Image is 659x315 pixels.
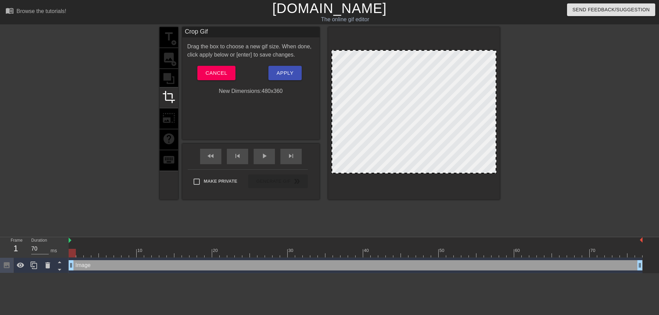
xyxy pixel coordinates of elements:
div: 50 [439,247,446,254]
span: skip_previous [233,152,242,160]
div: 1 [11,242,21,255]
img: bound-end.png [640,237,643,243]
span: fast_rewind [207,152,215,160]
div: 10 [137,247,143,254]
button: Apply [268,66,302,80]
div: 20 [213,247,219,254]
span: drag_handle [68,262,74,269]
span: menu_book [5,7,14,15]
button: Cancel [197,66,235,80]
div: 60 [515,247,521,254]
a: Browse the tutorials! [5,7,66,17]
div: ms [50,247,57,254]
div: New Dimensions: 480 x 360 [182,87,320,95]
div: The online gif editor [223,15,467,24]
button: Send Feedback/Suggestion [567,3,655,16]
div: 40 [364,247,370,254]
div: 30 [288,247,294,254]
span: crop [162,90,175,104]
div: 70 [590,247,597,254]
div: Drag the box to choose a new gif size. When done, click apply below or [enter] to save changes. [182,43,320,59]
div: Browse the tutorials! [16,8,66,14]
span: Apply [277,69,293,77]
span: skip_next [287,152,295,160]
label: Duration [31,239,47,243]
span: play_arrow [260,152,268,160]
a: [DOMAIN_NAME] [272,1,386,16]
span: drag_handle [636,262,643,269]
div: Crop Gif [182,27,320,37]
span: Cancel [206,69,227,77]
span: Make Private [204,178,238,185]
div: Frame [5,237,26,257]
span: Send Feedback/Suggestion [573,5,650,14]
